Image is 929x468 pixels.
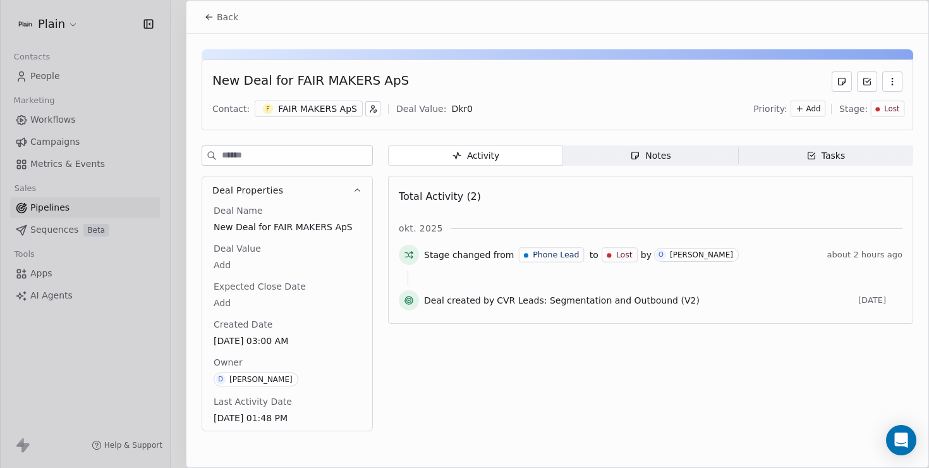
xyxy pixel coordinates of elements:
[396,102,446,115] div: Deal Value:
[616,249,633,261] span: Lost
[806,149,846,163] div: Tasks
[497,294,700,307] span: CVR Leads: Segmentation and Outbound (V2)
[659,250,664,260] div: O
[884,104,900,114] span: Lost
[753,102,787,115] span: Priority:
[858,295,902,305] span: [DATE]
[399,222,443,235] span: okt. 2025
[202,176,372,204] button: Deal Properties
[212,102,250,115] div: Contact:
[197,6,246,28] button: Back
[202,204,372,431] div: Deal Properties
[211,356,245,369] span: Owner
[424,294,494,307] span: Deal created by
[451,104,473,114] span: Dkr 0
[399,190,481,202] span: Total Activity (2)
[211,318,275,331] span: Created Date
[214,297,361,309] span: Add
[212,184,283,197] span: Deal Properties
[214,335,361,347] span: [DATE] 03:00 AM
[214,221,361,233] span: New Deal for FAIR MAKERS ApS
[217,11,238,23] span: Back
[839,102,868,115] span: Stage:
[211,395,294,408] span: Last Activity Date
[211,280,308,293] span: Expected Close Date
[218,374,223,385] div: D
[263,104,274,114] span: F
[533,249,580,261] span: Phone Lead
[211,242,264,255] span: Deal Value
[278,102,357,115] div: FAIR MAKERS ApS
[214,412,361,424] span: [DATE] 01:48 PM
[590,249,598,261] span: to
[886,425,916,455] div: Open Intercom Messenger
[641,249,652,261] span: by
[424,249,514,261] span: Stage changed from
[212,71,409,92] div: New Deal for FAIR MAKERS ApS
[670,250,733,259] div: [PERSON_NAME]
[630,149,671,163] div: Notes
[827,250,902,260] span: about 2 hours ago
[211,204,265,217] span: Deal Name
[806,104,820,114] span: Add
[214,259,361,271] span: Add
[229,375,293,384] div: [PERSON_NAME]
